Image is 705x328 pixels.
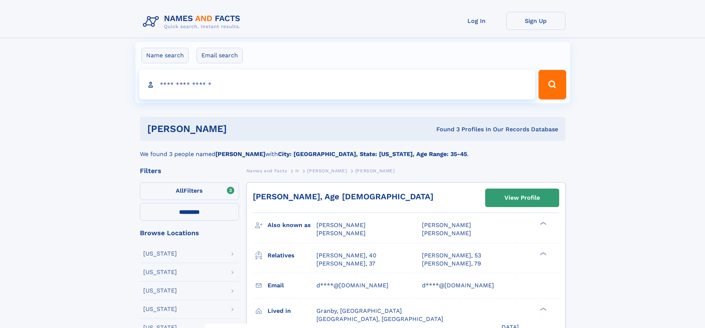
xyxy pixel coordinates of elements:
[422,230,471,237] span: [PERSON_NAME]
[538,221,547,226] div: ❯
[215,151,265,158] b: [PERSON_NAME]
[316,307,402,314] span: Granby, [GEOGRAPHIC_DATA]
[295,166,299,175] a: H
[140,12,246,32] img: Logo Names and Facts
[139,70,536,99] input: search input
[246,166,287,175] a: Names and Facts
[316,230,366,237] span: [PERSON_NAME]
[316,315,443,322] span: [GEOGRAPHIC_DATA], [GEOGRAPHIC_DATA]
[506,12,565,30] a: Sign Up
[143,306,177,312] div: [US_STATE]
[307,168,347,173] span: [PERSON_NAME]
[422,260,481,268] a: [PERSON_NAME], 79
[147,124,332,133] h1: [PERSON_NAME]
[538,70,566,99] button: Search Button
[176,187,184,194] span: All
[538,251,547,256] div: ❯
[538,307,547,311] div: ❯
[316,251,376,260] a: [PERSON_NAME], 40
[332,125,558,133] div: Found 3 Profiles In Our Records Database
[143,251,177,257] div: [US_STATE]
[504,189,540,206] div: View Profile
[140,182,239,200] label: Filters
[316,260,375,268] a: [PERSON_NAME], 37
[143,288,177,294] div: [US_STATE]
[268,279,316,292] h3: Email
[316,222,366,229] span: [PERSON_NAME]
[197,48,243,63] label: Email search
[422,251,481,260] a: [PERSON_NAME], 53
[140,230,239,236] div: Browse Locations
[307,166,347,175] a: [PERSON_NAME]
[422,222,471,229] span: [PERSON_NAME]
[253,192,433,201] a: [PERSON_NAME], Age [DEMOGRAPHIC_DATA]
[486,189,559,207] a: View Profile
[140,168,239,174] div: Filters
[268,219,316,231] h3: Also known as
[141,48,189,63] label: Name search
[295,168,299,173] span: H
[140,141,565,159] div: We found 3 people named with .
[355,168,395,173] span: [PERSON_NAME]
[143,269,177,275] div: [US_STATE]
[268,305,316,317] h3: Lived in
[268,249,316,262] h3: Relatives
[278,151,467,158] b: City: [GEOGRAPHIC_DATA], State: [US_STATE], Age Range: 35-45
[447,12,506,30] a: Log In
